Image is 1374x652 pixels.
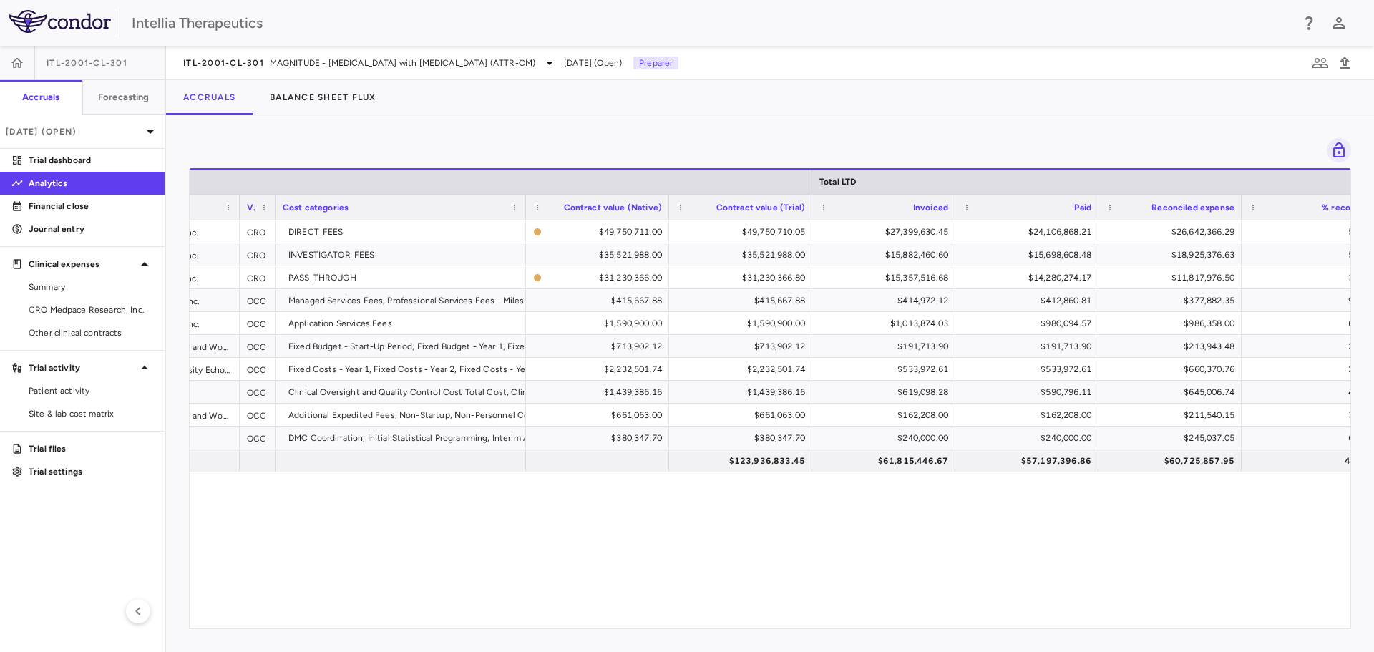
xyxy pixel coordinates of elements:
[1111,449,1234,472] div: $60,725,857.95
[539,381,662,404] div: $1,439,386.16
[1111,427,1234,449] div: $245,037.05
[968,289,1091,312] div: $412,860.81
[825,289,948,312] div: $414,972.12
[98,91,150,104] h6: Forecasting
[825,335,948,358] div: $191,713.90
[132,12,1291,34] div: Intellia Therapeutics
[682,289,805,312] div: $415,667.88
[47,57,127,69] span: ITL-2001-CL-301
[825,404,948,427] div: $162,208.00
[240,335,276,357] div: OCC
[270,57,535,69] span: MAGNITUDE - [MEDICAL_DATA] with [MEDICAL_DATA] (ATTR-CM)
[682,358,805,381] div: $2,232,501.74
[682,335,805,358] div: $713,902.12
[968,358,1091,381] div: $533,972.61
[539,335,662,358] div: $713,902.12
[682,427,805,449] div: $380,347.70
[1111,266,1234,289] div: $11,817,976.50
[288,312,519,335] div: Application Services Fees
[968,243,1091,266] div: $15,698,608.48
[29,303,153,316] span: CRO Medpace Research, Inc.
[539,404,662,427] div: $661,063.00
[1111,335,1234,358] div: $213,943.48
[240,220,276,243] div: CRO
[183,57,264,69] span: ITL-2001-CL-301
[283,203,349,213] span: Cost categories
[29,384,153,397] span: Patient activity
[539,312,662,335] div: $1,590,900.00
[1074,203,1091,213] span: Paid
[682,220,805,243] div: $49,750,710.05
[564,57,622,69] span: [DATE] (Open)
[240,289,276,311] div: OCC
[825,243,948,266] div: $15,882,460.60
[240,312,276,334] div: OCC
[968,381,1091,404] div: $590,796.11
[825,358,948,381] div: $533,972.61
[9,10,111,33] img: logo-full-BYUhSk78.svg
[968,312,1091,335] div: $980,094.57
[968,220,1091,243] div: $24,106,868.21
[29,177,153,190] p: Analytics
[288,358,913,381] div: Fixed Costs - Year 1, Fixed Costs - Year 2, Fixed Costs - Year 3, Fixed Costs - Year 4, Fixed Cos...
[564,203,662,213] span: Contract value (Native)
[533,221,662,242] span: The contract record and uploaded budget values do not match. Please review the contract record an...
[682,243,805,266] div: $35,521,988.00
[539,427,662,449] div: $380,347.70
[29,154,153,167] p: Trial dashboard
[240,243,276,266] div: CRO
[6,125,142,138] p: [DATE] (Open)
[539,289,662,312] div: $415,667.88
[240,427,276,449] div: OCC
[968,335,1091,358] div: $191,713.90
[968,427,1091,449] div: $240,000.00
[1111,243,1234,266] div: $18,925,376.63
[547,220,662,243] div: $49,750,711.00
[968,449,1091,472] div: $57,197,396.86
[716,203,805,213] span: Contract value (Trial)
[1151,203,1234,213] span: Reconciled expense
[253,80,394,115] button: Balance Sheet Flux
[825,312,948,335] div: $1,013,874.03
[1111,404,1234,427] div: $211,540.15
[1111,289,1234,312] div: $377,882.35
[240,381,276,403] div: OCC
[240,266,276,288] div: CRO
[539,358,662,381] div: $2,232,501.74
[240,358,276,380] div: OCC
[682,404,805,427] div: $661,063.00
[288,220,519,243] div: DIRECT_FEES
[1321,138,1351,162] span: Lock grid
[682,266,805,289] div: $31,230,366.80
[247,203,255,213] span: Vendor type
[825,449,948,472] div: $61,815,446.67
[1111,220,1234,243] div: $26,642,366.29
[968,404,1091,427] div: $162,208.00
[29,326,153,339] span: Other clinical contracts
[288,404,674,427] div: Additional Expedited Fees, Non-Startup, Non-Personnel Costs, Personnel Costs, Start-Up Fees
[29,407,153,420] span: Site & lab cost matrix
[29,200,153,213] p: Financial close
[539,243,662,266] div: $35,521,988.00
[288,266,519,289] div: PASS_THROUGH
[825,266,948,289] div: $15,357,516.68
[288,289,696,312] div: Managed Services Fees, Professional Services Fees - Milestone, Professional Services Fees - Monthly
[825,427,948,449] div: $240,000.00
[682,381,805,404] div: $1,439,386.16
[29,361,136,374] p: Trial activity
[288,243,519,266] div: INVESTIGATOR_FEES
[29,223,153,235] p: Journal entry
[29,258,136,271] p: Clinical expenses
[533,267,662,288] span: The contract record and uploaded budget values do not match. Please review the contract record an...
[1111,312,1234,335] div: $986,358.00
[682,312,805,335] div: $1,590,900.00
[825,220,948,243] div: $27,399,630.45
[682,449,805,472] div: $123,936,833.45
[633,57,678,69] p: Preparer
[913,203,948,213] span: Invoiced
[825,381,948,404] div: $619,098.28
[240,404,276,426] div: OCC
[29,442,153,455] p: Trial files
[547,266,662,289] div: $31,230,366.00
[22,91,59,104] h6: Accruals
